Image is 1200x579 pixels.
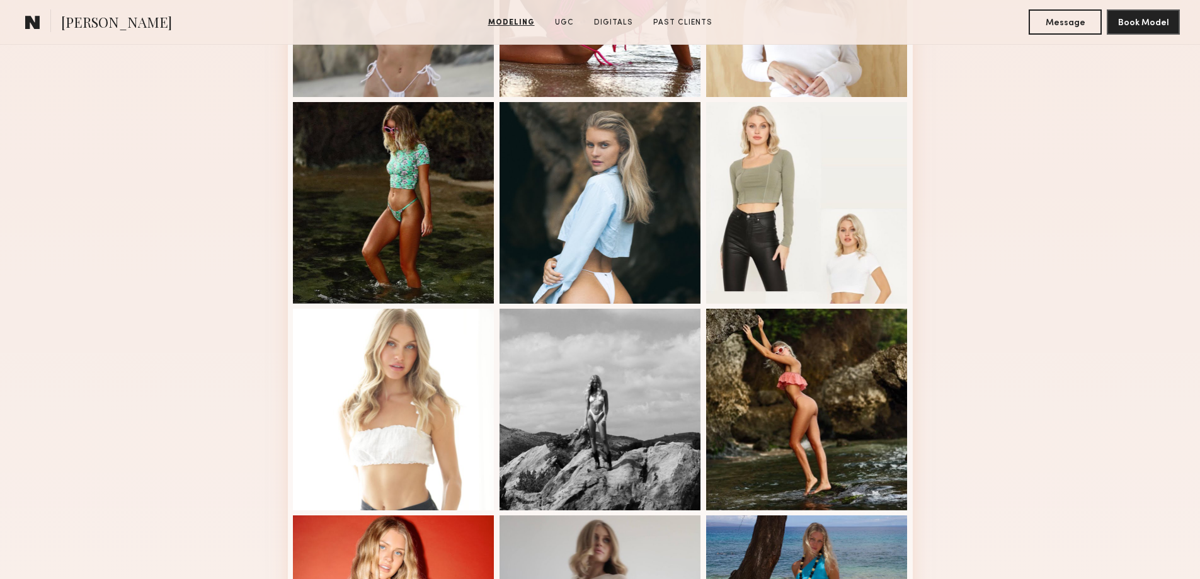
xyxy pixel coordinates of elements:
button: Message [1029,9,1102,35]
button: Book Model [1107,9,1180,35]
a: Past Clients [648,17,717,28]
span: [PERSON_NAME] [61,13,172,35]
a: Modeling [483,17,540,28]
a: Book Model [1107,16,1180,27]
a: UGC [550,17,579,28]
a: Digitals [589,17,638,28]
